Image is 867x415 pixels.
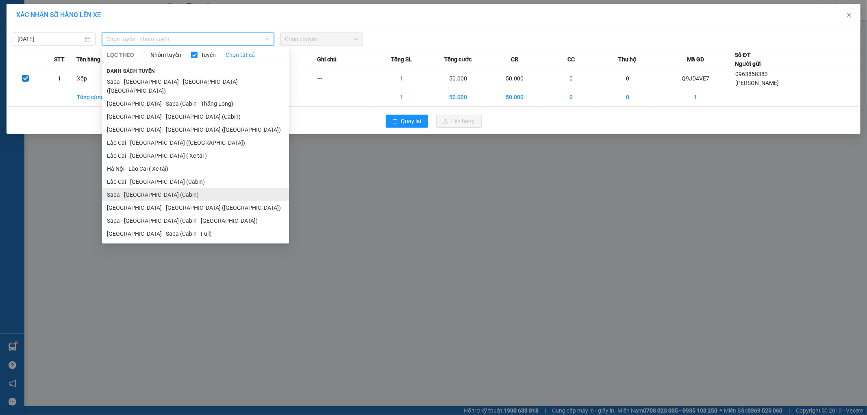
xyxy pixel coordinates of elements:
span: close [846,12,852,18]
input: 15/10/2025 [17,35,83,43]
button: rollbackQuay lại [386,115,428,128]
li: [GEOGRAPHIC_DATA] - [GEOGRAPHIC_DATA] ([GEOGRAPHIC_DATA]) [102,123,289,136]
td: 50.000 [430,88,487,106]
td: Xốp [76,69,133,88]
li: Lào Cai - [GEOGRAPHIC_DATA] ( Xe tải ) [102,149,289,162]
span: Chọn tuyến - nhóm tuyến [107,33,269,45]
td: 1 [656,88,735,106]
li: Hà Nội - Lào Cai ( Xe tải) [102,162,289,175]
td: 50.000 [487,88,543,106]
span: Thu hộ [619,55,637,64]
li: Sapa - [GEOGRAPHIC_DATA] - [GEOGRAPHIC_DATA] ([GEOGRAPHIC_DATA]) [102,75,289,97]
span: STT [54,55,65,64]
h2: VP Nhận: VP Nhận 779 Giải Phóng [43,47,196,124]
span: Danh sách tuyến [102,67,160,75]
td: Tổng cộng [76,88,133,106]
b: [DOMAIN_NAME] [109,7,196,20]
td: 50.000 [430,69,487,88]
span: down [265,37,269,41]
span: CR [511,55,518,64]
span: 0963858383 [736,71,768,77]
span: Ghi chú [317,55,337,64]
span: Tên hàng [76,55,100,64]
b: Sao Việt [49,19,99,33]
span: CC [567,55,575,64]
button: uploadLên hàng [436,115,482,128]
li: Lào Cai - [GEOGRAPHIC_DATA] ([GEOGRAPHIC_DATA]) [102,136,289,149]
td: 1 [374,88,430,106]
button: Close [838,4,860,27]
td: 0 [543,69,600,88]
span: rollback [392,118,398,125]
h2: Q9JD4VE7 [4,47,65,61]
span: Mã GD [687,55,704,64]
span: [PERSON_NAME] [736,80,779,86]
li: [GEOGRAPHIC_DATA] - [GEOGRAPHIC_DATA] (Cabin) [102,110,289,123]
td: 50.000 [487,69,543,88]
td: 0 [600,88,656,106]
span: Quay lại [401,117,422,126]
span: Nhóm tuyến [147,50,185,59]
li: [GEOGRAPHIC_DATA] - [GEOGRAPHIC_DATA] ([GEOGRAPHIC_DATA]) [102,201,289,214]
a: Chọn tất cả [226,50,255,59]
span: LỌC THEO [107,50,134,59]
td: --- [317,69,374,88]
span: Tuyến [198,50,219,59]
img: logo.jpg [4,7,45,47]
span: Tổng SL [391,55,412,64]
td: 1 [374,69,430,88]
span: Chọn chuyến [285,33,359,45]
li: Sapa - [GEOGRAPHIC_DATA] (Cabin) [102,188,289,201]
td: 1 [42,69,76,88]
td: 0 [543,88,600,106]
div: Số ĐT Người gửi [735,50,761,68]
li: Sapa - [GEOGRAPHIC_DATA] (Cabin - [GEOGRAPHIC_DATA]) [102,214,289,227]
li: [GEOGRAPHIC_DATA] - Sapa (Cabin - Full) [102,227,289,240]
li: Lào Cai - [GEOGRAPHIC_DATA] (Cabin) [102,175,289,188]
li: [GEOGRAPHIC_DATA] - Sapa (Cabin - Thăng Long) [102,97,289,110]
span: Tổng cước [445,55,472,64]
td: Q9JD4VE7 [656,69,735,88]
span: XÁC NHẬN SỐ HÀNG LÊN XE [16,11,101,19]
td: 0 [600,69,656,88]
